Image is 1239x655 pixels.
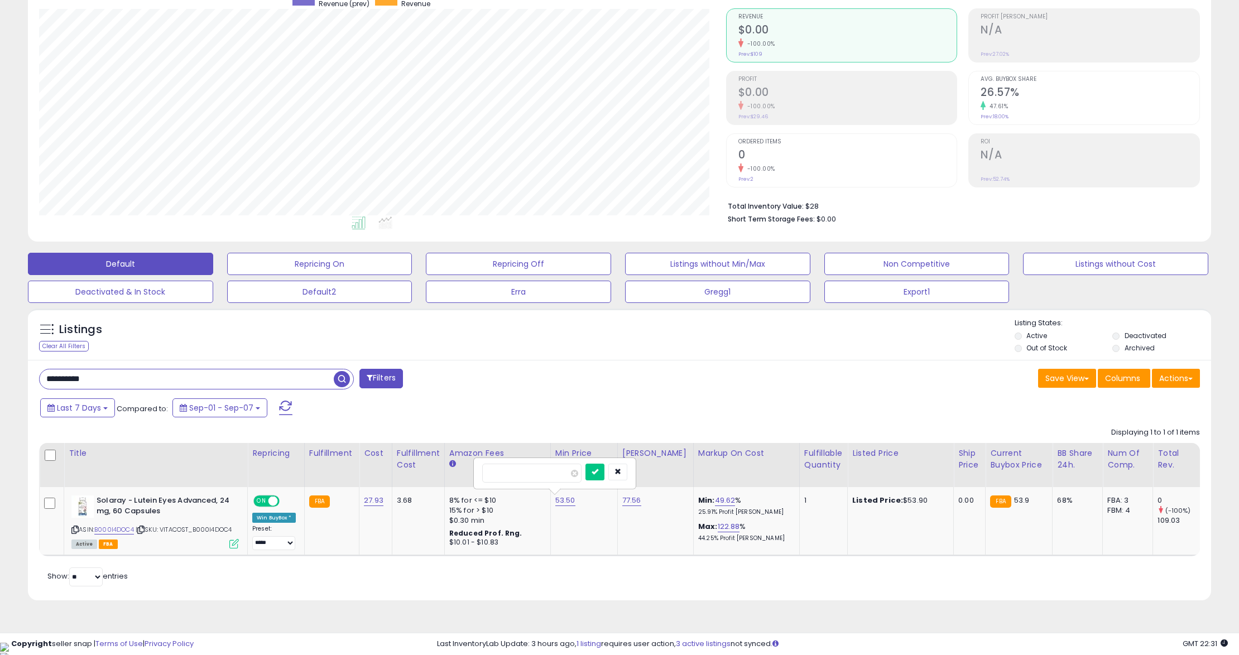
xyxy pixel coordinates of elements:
[189,402,253,413] span: Sep-01 - Sep-07
[426,281,611,303] button: Erra
[743,102,775,110] small: -100.00%
[71,495,94,518] img: 41eRW4wfdvL._SL40_.jpg
[698,534,791,542] p: 44.25% Profit [PERSON_NAME]
[1105,373,1140,384] span: Columns
[28,281,213,303] button: Deactivated & In Stock
[715,495,736,506] a: 49.62
[1014,495,1030,505] span: 53.9
[1038,369,1096,388] button: Save View
[47,571,128,581] span: Show: entries
[981,176,1010,182] small: Prev: 52.74%
[577,638,601,649] a: 1 listing
[852,495,903,505] b: Listed Price:
[738,14,957,20] span: Revenue
[1111,427,1200,438] div: Displaying 1 to 1 of 1 items
[97,495,232,519] b: Solaray - Lutein Eyes Advanced, 24 mg, 60 Capsules
[449,447,546,459] div: Amazon Fees
[698,495,715,505] b: Min:
[69,447,243,459] div: Title
[252,513,296,523] div: Win BuyBox *
[1057,447,1098,471] div: BB Share 24h.
[981,23,1199,38] h2: N/A
[804,495,839,505] div: 1
[1158,495,1203,505] div: 0
[981,14,1199,20] span: Profit [PERSON_NAME]
[738,76,957,83] span: Profit
[738,51,762,57] small: Prev: $109
[738,86,957,101] h2: $0.00
[1165,506,1191,515] small: (-100%)
[1026,331,1047,340] label: Active
[743,165,775,173] small: -100.00%
[252,525,296,550] div: Preset:
[309,447,354,459] div: Fulfillment
[28,253,213,275] button: Default
[728,214,815,224] b: Short Term Storage Fees:
[59,322,102,338] h5: Listings
[981,148,1199,163] h2: N/A
[986,102,1008,110] small: 47.61%
[852,495,945,505] div: $53.90
[449,516,542,526] div: $0.30 min
[817,214,836,224] span: $0.00
[743,40,775,48] small: -100.00%
[40,398,115,417] button: Last 7 Days
[1158,516,1203,526] div: 109.03
[1107,505,1144,516] div: FBM: 4
[852,447,949,459] div: Listed Price
[824,281,1010,303] button: Export1
[364,447,387,459] div: Cost
[71,495,239,547] div: ASIN:
[1183,638,1228,649] span: 2025-09-15 22:31 GMT
[990,495,1011,508] small: FBA
[728,201,804,211] b: Total Inventory Value:
[676,638,731,649] a: 3 active listings
[278,497,296,506] span: OFF
[99,540,118,549] span: FBA
[449,459,456,469] small: Amazon Fees.
[254,497,268,506] span: ON
[738,139,957,145] span: Ordered Items
[449,495,542,505] div: 8% for <= $10
[728,199,1192,212] li: $28
[1152,369,1200,388] button: Actions
[698,522,791,542] div: %
[718,521,740,532] a: 122.88
[622,495,641,506] a: 77.56
[136,525,232,534] span: | SKU: VITACOST_B000I4DOC4
[958,495,977,505] div: 0.00
[1015,318,1212,329] p: Listing States:
[738,23,957,38] h2: $0.00
[625,281,810,303] button: Gregg1
[252,447,300,459] div: Repricing
[824,253,1010,275] button: Non Competitive
[426,253,611,275] button: Repricing Off
[1125,331,1166,340] label: Deactivated
[359,369,403,388] button: Filters
[625,253,810,275] button: Listings without Min/Max
[1098,369,1150,388] button: Columns
[555,495,575,506] a: 53.50
[1125,343,1155,353] label: Archived
[449,505,542,516] div: 15% for > $10
[1026,343,1067,353] label: Out of Stock
[555,447,613,459] div: Min Price
[990,447,1048,471] div: Current Buybox Price
[117,403,168,414] span: Compared to:
[622,447,689,459] div: [PERSON_NAME]
[738,176,753,182] small: Prev: 2
[11,638,52,649] strong: Copyright
[738,148,957,163] h2: 0
[145,638,194,649] a: Privacy Policy
[958,447,981,471] div: Ship Price
[981,51,1009,57] small: Prev: 27.02%
[698,447,795,459] div: Markup on Cost
[39,341,89,351] div: Clear All Filters
[1107,495,1144,505] div: FBA: 3
[981,113,1009,120] small: Prev: 18.00%
[94,525,134,534] a: B000I4DOC4
[227,253,412,275] button: Repricing On
[227,281,412,303] button: Default2
[71,540,97,549] span: All listings currently available for purchase on Amazon
[698,508,791,516] p: 25.91% Profit [PERSON_NAME]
